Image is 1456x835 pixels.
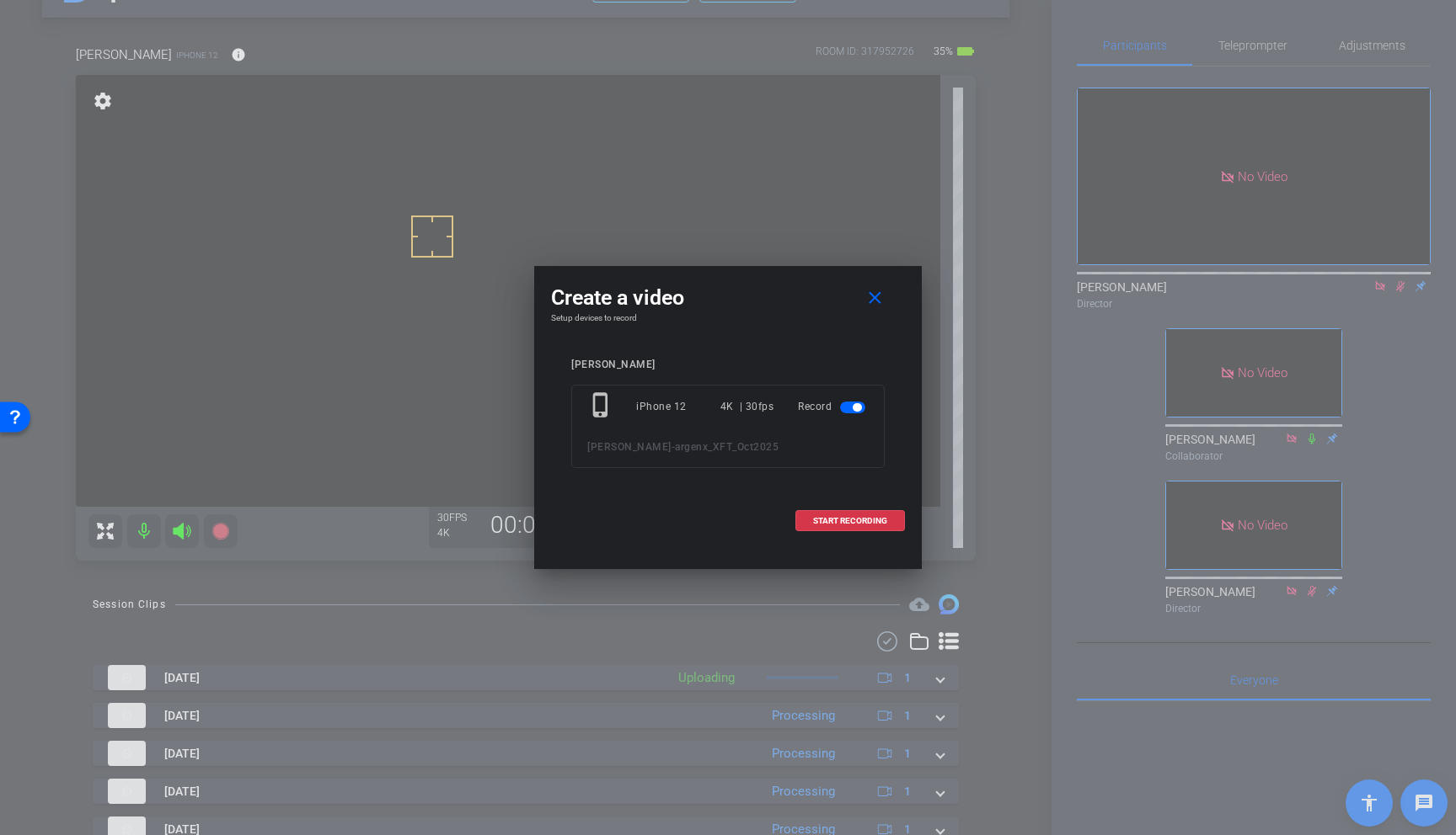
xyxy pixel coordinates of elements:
[813,517,887,525] span: START RECORDING
[571,359,885,371] div: [PERSON_NAME]
[672,441,676,453] span: -
[587,391,618,422] mat-icon: phone_iphone
[636,391,720,422] div: iPhone 12
[798,391,869,422] div: Record
[795,510,905,531] button: START RECORDING
[551,313,905,323] h4: Setup devices to record
[551,283,905,313] div: Create a video
[864,288,886,309] mat-icon: close
[587,441,672,453] span: [PERSON_NAME]
[720,391,774,422] div: 4K | 30fps
[675,441,779,453] span: argenx_XFT_Oct2025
